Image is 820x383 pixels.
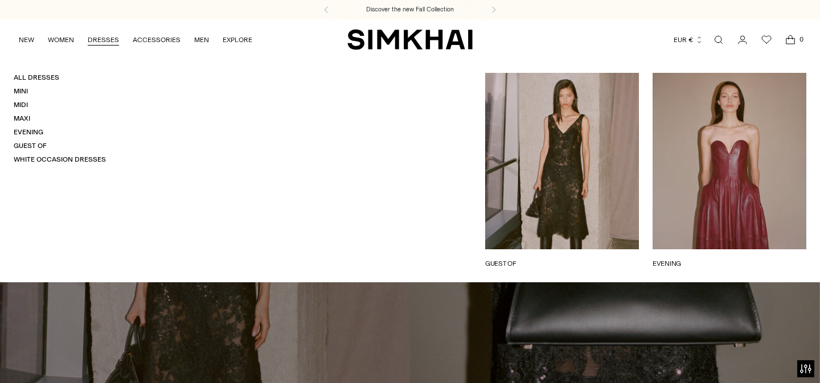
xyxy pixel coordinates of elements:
[755,28,778,51] a: Wishlist
[366,5,454,14] a: Discover the new Fall Collection
[347,28,473,51] a: SIMKHAI
[707,28,730,51] a: Open search modal
[796,34,806,44] span: 0
[779,28,802,51] a: Open cart modal
[731,28,754,51] a: Go to the account page
[88,27,119,52] a: DRESSES
[48,27,74,52] a: WOMEN
[674,27,703,52] button: EUR €
[194,27,209,52] a: MEN
[133,27,181,52] a: ACCESSORIES
[223,27,252,52] a: EXPLORE
[19,27,34,52] a: NEW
